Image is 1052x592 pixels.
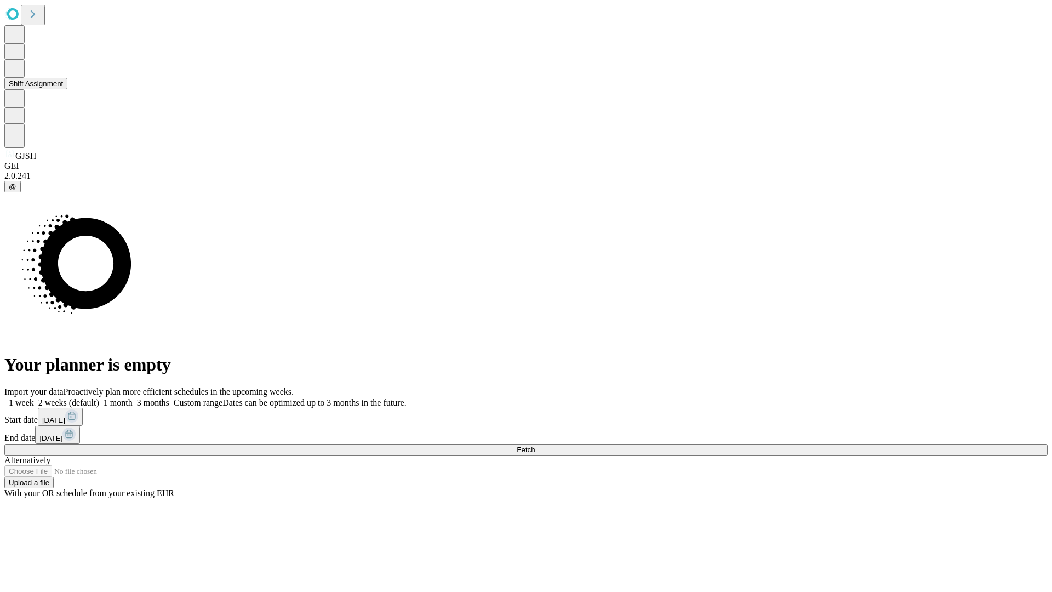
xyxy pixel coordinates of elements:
[222,398,406,407] span: Dates can be optimized up to 3 months in the future.
[15,151,36,161] span: GJSH
[137,398,169,407] span: 3 months
[35,426,80,444] button: [DATE]
[4,456,50,465] span: Alternatively
[4,161,1048,171] div: GEI
[4,171,1048,181] div: 2.0.241
[4,355,1048,375] h1: Your planner is empty
[4,426,1048,444] div: End date
[4,408,1048,426] div: Start date
[9,183,16,191] span: @
[4,181,21,192] button: @
[39,434,62,442] span: [DATE]
[64,387,294,396] span: Proactively plan more efficient schedules in the upcoming weeks.
[38,408,83,426] button: [DATE]
[174,398,222,407] span: Custom range
[42,416,65,424] span: [DATE]
[4,488,174,498] span: With your OR schedule from your existing EHR
[4,78,67,89] button: Shift Assignment
[9,398,34,407] span: 1 week
[104,398,133,407] span: 1 month
[4,477,54,488] button: Upload a file
[517,446,535,454] span: Fetch
[4,444,1048,456] button: Fetch
[4,387,64,396] span: Import your data
[38,398,99,407] span: 2 weeks (default)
